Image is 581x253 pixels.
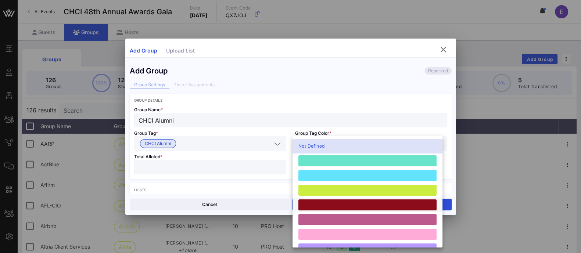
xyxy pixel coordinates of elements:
button: Save [292,199,452,210]
div: CHCI Alumni [134,136,286,151]
div: Reserved [424,67,452,75]
button: Cancel [130,199,289,210]
span: Group Name [134,107,163,112]
span: CHCI Alumni [145,140,171,148]
div: Group Details [134,98,447,102]
span: Total Alloted [134,154,162,159]
div: Upload List [162,44,199,57]
span: Not Defined [298,142,324,150]
div: Hosts [134,188,447,192]
span: Group Tag [134,130,158,136]
span: Group Tag Color [295,130,331,136]
div: Add Group [130,66,168,75]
